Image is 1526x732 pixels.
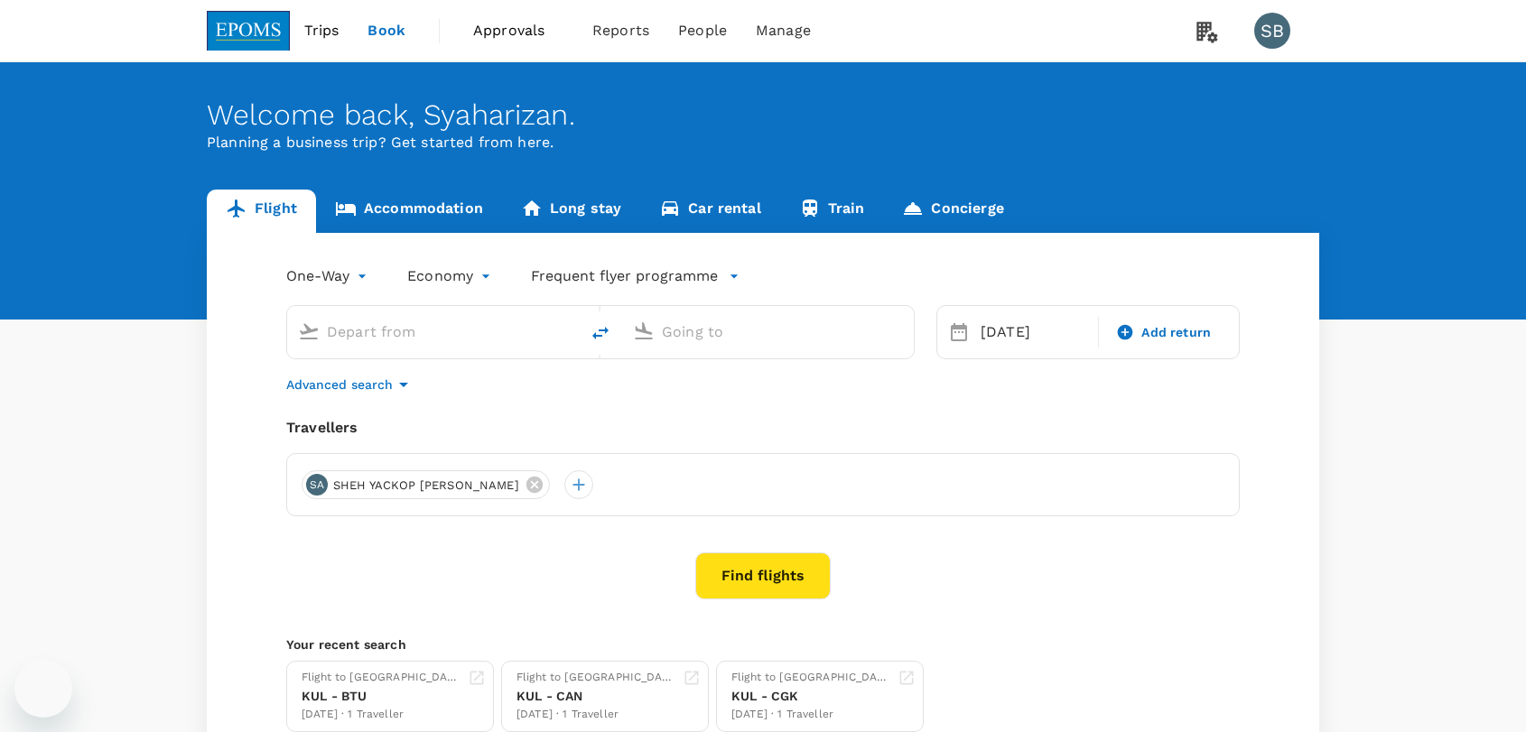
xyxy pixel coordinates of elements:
[304,20,340,42] span: Trips
[302,470,550,499] div: SASHEH YACKOP [PERSON_NAME]
[678,20,727,42] span: People
[473,20,563,42] span: Approvals
[731,687,890,706] div: KUL - CGK
[883,190,1022,233] a: Concierge
[531,265,740,287] button: Frequent flyer programme
[756,20,811,42] span: Manage
[780,190,884,233] a: Train
[502,190,640,233] a: Long stay
[322,477,530,495] span: SHEH YACKOP [PERSON_NAME]
[207,132,1319,153] p: Planning a business trip? Get started from here.
[368,20,405,42] span: Book
[207,11,290,51] img: EPOMS SDN BHD
[531,265,718,287] p: Frequent flyer programme
[302,687,461,706] div: KUL - BTU
[286,374,414,395] button: Advanced search
[579,311,622,355] button: delete
[1254,13,1290,49] div: SB
[516,669,675,687] div: Flight to [GEOGRAPHIC_DATA]
[1141,323,1211,342] span: Add return
[973,314,1094,350] div: [DATE]
[516,706,675,724] div: [DATE] · 1 Traveller
[286,417,1240,439] div: Travellers
[407,262,495,291] div: Economy
[286,262,371,291] div: One-Way
[566,329,570,333] button: Open
[327,318,541,346] input: Depart from
[516,687,675,706] div: KUL - CAN
[286,375,393,394] p: Advanced search
[901,329,905,333] button: Open
[695,552,831,599] button: Find flights
[731,706,890,724] div: [DATE] · 1 Traveller
[302,669,461,687] div: Flight to [GEOGRAPHIC_DATA]
[306,474,328,496] div: SA
[316,190,502,233] a: Accommodation
[640,190,780,233] a: Car rental
[592,20,649,42] span: Reports
[286,635,1240,653] p: Your recent search
[662,318,876,346] input: Going to
[207,98,1319,132] div: Welcome back , Syaharizan .
[207,190,316,233] a: Flight
[302,706,461,724] div: [DATE] · 1 Traveller
[14,660,72,718] iframe: Button to launch messaging window
[731,669,890,687] div: Flight to [GEOGRAPHIC_DATA]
